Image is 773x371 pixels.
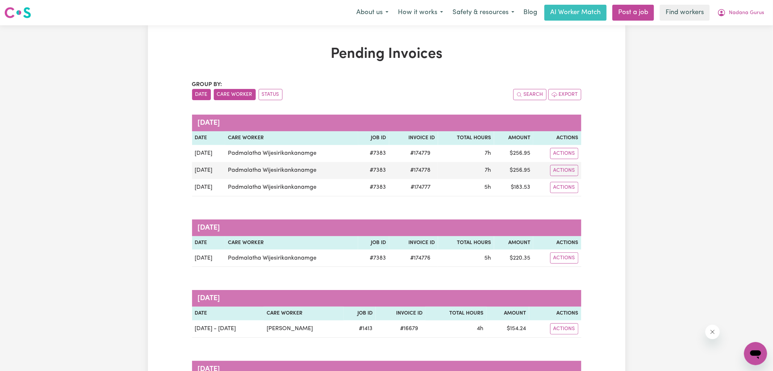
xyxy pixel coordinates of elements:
[438,236,494,250] th: Total Hours
[192,46,581,63] h1: Pending Invoices
[393,5,448,20] button: How it works
[192,145,225,162] td: [DATE]
[352,5,393,20] button: About us
[529,307,581,320] th: Actions
[358,250,389,267] td: # 7383
[485,150,491,156] span: 7 hours
[225,179,358,196] td: Padmalatha Wijesirikankanamge
[494,179,533,196] td: $ 183.53
[438,131,494,145] th: Total Hours
[550,252,578,264] button: Actions
[4,4,31,21] a: Careseekers logo
[513,89,547,100] button: Search
[358,145,389,162] td: # 7383
[729,9,764,17] span: Nadana Gurus
[612,5,654,21] a: Post a job
[192,219,581,236] caption: [DATE]
[192,82,222,88] span: Group by:
[406,166,435,175] span: # 174778
[259,89,283,100] button: sort invoices by paid status
[660,5,710,21] a: Find workers
[192,290,581,307] caption: [DATE]
[485,184,491,190] span: 5 hours
[214,89,256,100] button: sort invoices by care worker
[550,182,578,193] button: Actions
[225,162,358,179] td: Padmalatha Wijesirikankanamge
[344,307,376,320] th: Job ID
[192,89,211,100] button: sort invoices by date
[192,236,225,250] th: Date
[544,5,607,21] a: AI Worker Match
[550,165,578,176] button: Actions
[407,183,435,192] span: # 174777
[494,162,533,179] td: $ 256.95
[376,307,426,320] th: Invoice ID
[264,320,343,338] td: [PERSON_NAME]
[550,323,578,334] button: Actions
[192,131,225,145] th: Date
[448,5,519,20] button: Safety & resources
[533,236,581,250] th: Actions
[192,115,581,131] caption: [DATE]
[225,145,358,162] td: Padmalatha Wijesirikankanamge
[225,131,358,145] th: Care Worker
[225,236,358,250] th: Care Worker
[192,179,225,196] td: [DATE]
[477,326,484,332] span: 4 hours
[485,167,491,173] span: 7 hours
[744,342,767,365] iframe: Button to launch messaging window
[519,5,541,21] a: Blog
[4,6,31,19] img: Careseekers logo
[264,307,343,320] th: Care Worker
[406,254,435,263] span: # 174776
[192,250,225,267] td: [DATE]
[713,5,769,20] button: My Account
[485,255,491,261] span: 5 hours
[4,5,44,11] span: Need any help?
[550,148,578,159] button: Actions
[425,307,486,320] th: Total Hours
[406,149,435,158] span: # 174779
[344,320,376,338] td: # 1413
[192,162,225,179] td: [DATE]
[192,307,264,320] th: Date
[494,131,533,145] th: Amount
[494,250,533,267] td: $ 220.35
[358,179,389,196] td: # 7383
[358,162,389,179] td: # 7383
[494,145,533,162] td: $ 256.95
[389,131,438,145] th: Invoice ID
[396,324,422,333] span: # 16679
[487,320,529,338] td: $ 154.24
[705,325,720,339] iframe: Close message
[389,236,438,250] th: Invoice ID
[192,320,264,338] td: [DATE] - [DATE]
[225,250,358,267] td: Padmalatha Wijesirikankanamge
[494,236,533,250] th: Amount
[358,236,389,250] th: Job ID
[487,307,529,320] th: Amount
[533,131,581,145] th: Actions
[358,131,389,145] th: Job ID
[548,89,581,100] button: Export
